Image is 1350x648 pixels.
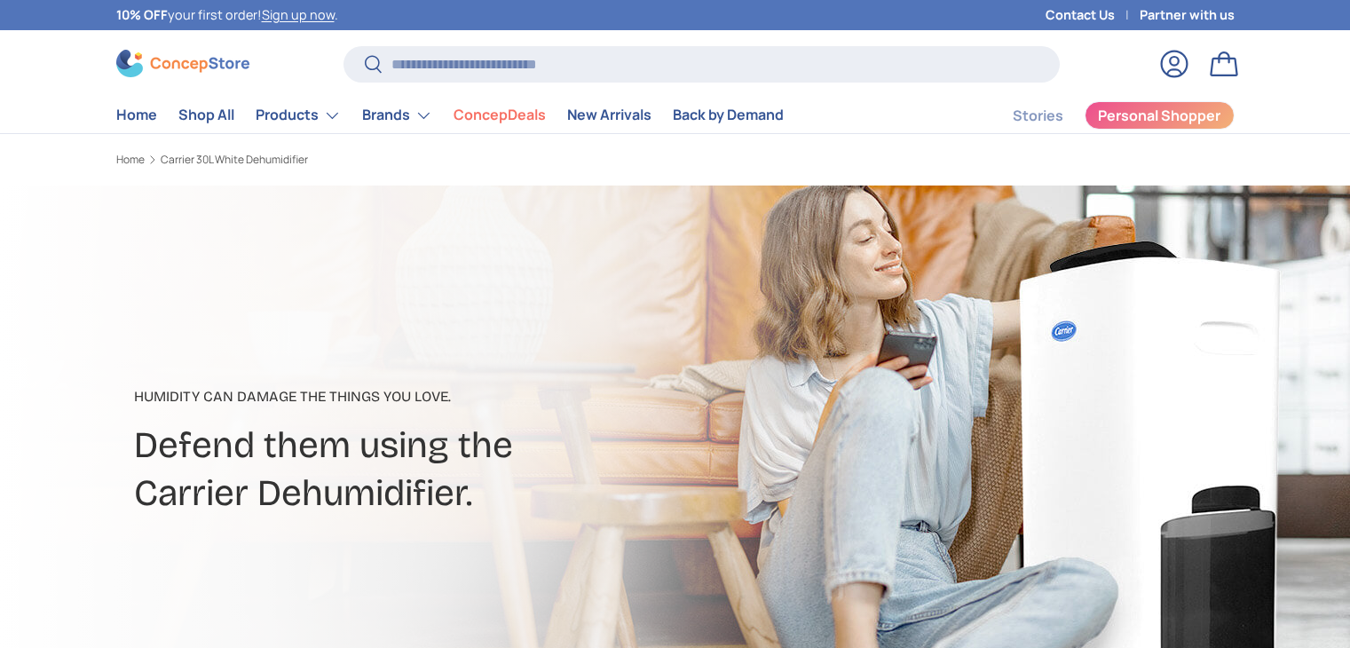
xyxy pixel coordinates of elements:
[245,98,351,133] summary: Products
[116,98,157,132] a: Home
[134,422,816,517] h2: Defend them using the Carrier Dehumidifier.
[567,98,651,132] a: New Arrivals
[351,98,443,133] summary: Brands
[1140,5,1235,25] a: Partner with us
[178,98,234,132] a: Shop All
[116,98,784,133] nav: Primary
[454,98,546,132] a: ConcepDeals
[116,50,249,77] img: ConcepStore
[116,5,338,25] p: your first order! .
[116,154,145,165] a: Home
[362,98,432,133] a: Brands
[1013,99,1063,133] a: Stories
[116,6,168,23] strong: 10% OFF
[134,386,816,407] p: Humidity can damage the things you love.
[262,6,335,23] a: Sign up now
[1098,108,1220,122] span: Personal Shopper
[161,154,308,165] a: Carrier 30L White Dehumidifier
[1085,101,1235,130] a: Personal Shopper
[256,98,341,133] a: Products
[673,98,784,132] a: Back by Demand
[116,152,709,168] nav: Breadcrumbs
[970,98,1235,133] nav: Secondary
[1046,5,1140,25] a: Contact Us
